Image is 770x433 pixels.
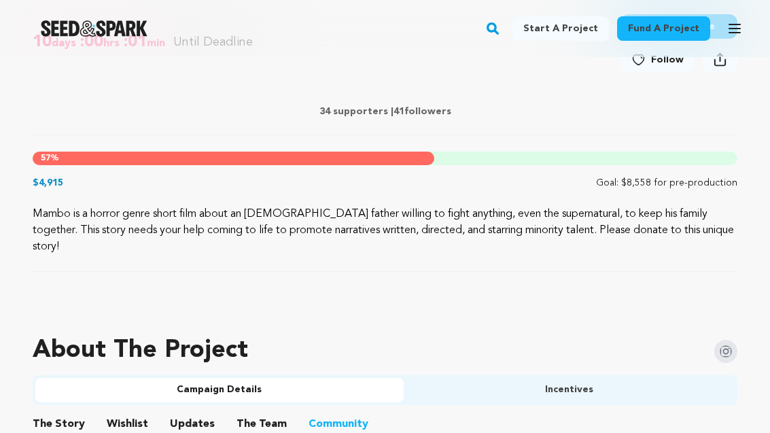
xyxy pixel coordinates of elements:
[620,48,695,73] a: Follow
[41,155,50,163] span: 57
[404,379,735,403] button: Incentives
[237,417,256,433] span: The
[33,105,737,119] p: 34 supporters | followers
[393,107,404,117] span: 41
[237,417,287,433] span: Team
[309,417,368,433] span: Community
[651,54,684,67] span: Follow
[33,417,85,433] span: Story
[617,16,710,41] a: Fund a project
[512,16,609,41] a: Start a project
[41,20,147,37] img: Seed&Spark Logo Dark Mode
[33,152,434,166] div: %
[33,177,63,190] p: $4,915
[33,417,52,433] span: The
[170,417,215,433] span: Updates
[41,20,147,37] a: Seed&Spark Homepage
[33,207,737,256] p: Mambo is a horror genre short film about an [DEMOGRAPHIC_DATA] father willing to fight anything, ...
[107,417,148,433] span: Wishlist
[596,177,737,190] p: Goal: $8,558 for pre-production
[33,338,248,365] h1: About The Project
[714,341,737,364] img: Seed&Spark Instagram Icon
[35,379,404,403] button: Campaign Details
